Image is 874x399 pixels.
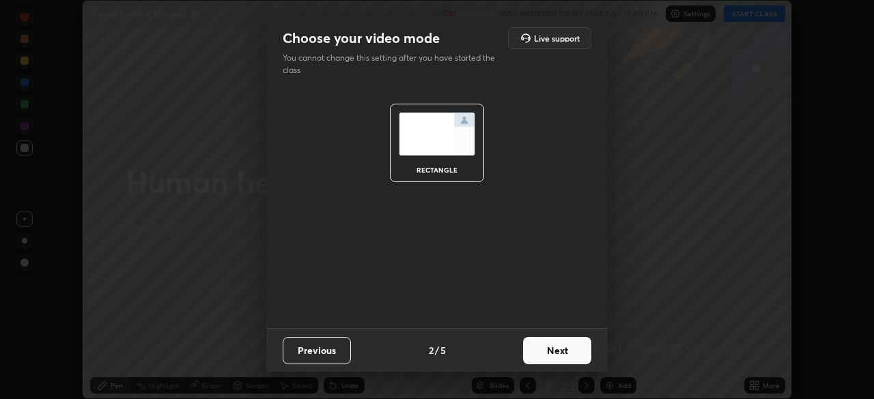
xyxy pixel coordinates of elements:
[283,52,504,76] p: You cannot change this setting after you have started the class
[440,343,446,357] h4: 5
[283,337,351,364] button: Previous
[283,29,440,47] h2: Choose your video mode
[534,34,580,42] h5: Live support
[399,113,475,156] img: normalScreenIcon.ae25ed63.svg
[435,343,439,357] h4: /
[410,166,464,173] div: rectangle
[429,343,434,357] h4: 2
[523,337,591,364] button: Next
